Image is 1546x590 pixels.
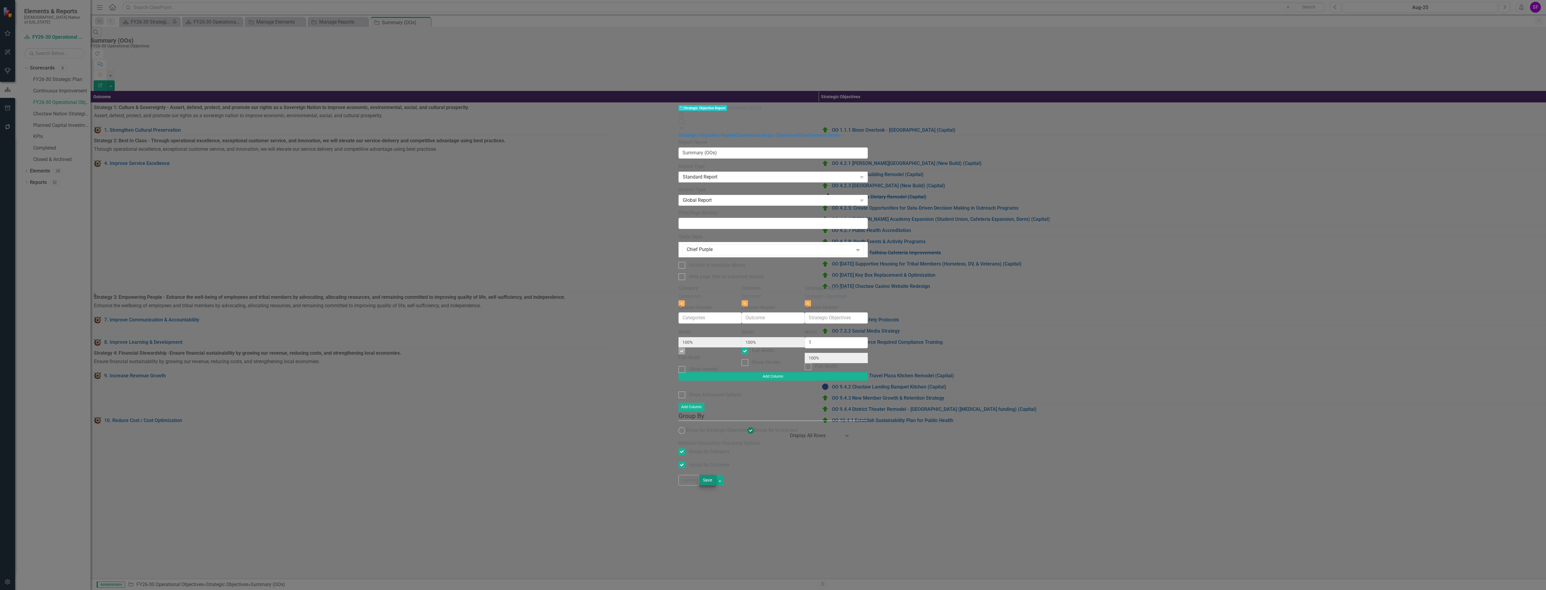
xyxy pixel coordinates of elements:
button: Add Column [678,372,868,381]
input: Report Name [678,147,868,159]
div: Strategic Objectives [805,293,868,300]
a: Element Order [809,132,840,138]
label: Column Header [805,304,839,311]
a: Strategic Objectives [754,132,798,138]
a: Filter [798,132,809,138]
label: Width [678,329,691,336]
label: Table Style [678,234,868,240]
div: Outcome [742,293,805,300]
label: Access Type [678,186,868,193]
span: Group By Strategic Objective [685,427,747,433]
label: Report Name [678,139,868,146]
button: Add Column [678,403,704,411]
label: Outcome [742,285,761,292]
span: Group By Scorecard [754,427,797,433]
div: Full-Width [815,363,837,370]
label: Width [805,329,817,336]
label: Strategic Objective [805,285,846,292]
input: Categories [678,312,742,324]
label: Width [742,329,754,336]
label: Category [678,285,698,292]
button: Cancel [678,475,699,485]
div: Show Advanced Options [689,392,742,398]
span: Summary (OOs) [727,105,762,111]
div: Group By Category [689,448,730,455]
a: Columns [735,132,754,138]
div: Full-Width [752,347,774,354]
label: Report Type [678,163,868,170]
div: Show Header [752,359,781,366]
label: Column Header [742,304,775,311]
div: Include in template library [689,262,746,269]
input: Outcome [742,312,805,324]
div: Standard Report [683,173,857,180]
label: Optional Secondary Grouping Options [678,440,868,447]
div: Global Report [683,197,857,204]
label: Column Header [678,304,712,311]
div: Hide page title on exported reports [689,273,764,280]
button: Save [699,475,716,485]
div: Show Header [689,366,718,373]
div: Group By Outcome [689,462,730,469]
input: Strategic Objectives [805,312,868,324]
input: Column Width [805,337,868,348]
div: Categories [678,293,742,300]
label: Print Page Breaks [678,210,868,217]
legend: Group By [678,411,868,421]
span: Strategic Objective Report [678,105,727,111]
a: Strategic Objective Report [678,132,735,138]
div: Full-Width [678,354,742,361]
